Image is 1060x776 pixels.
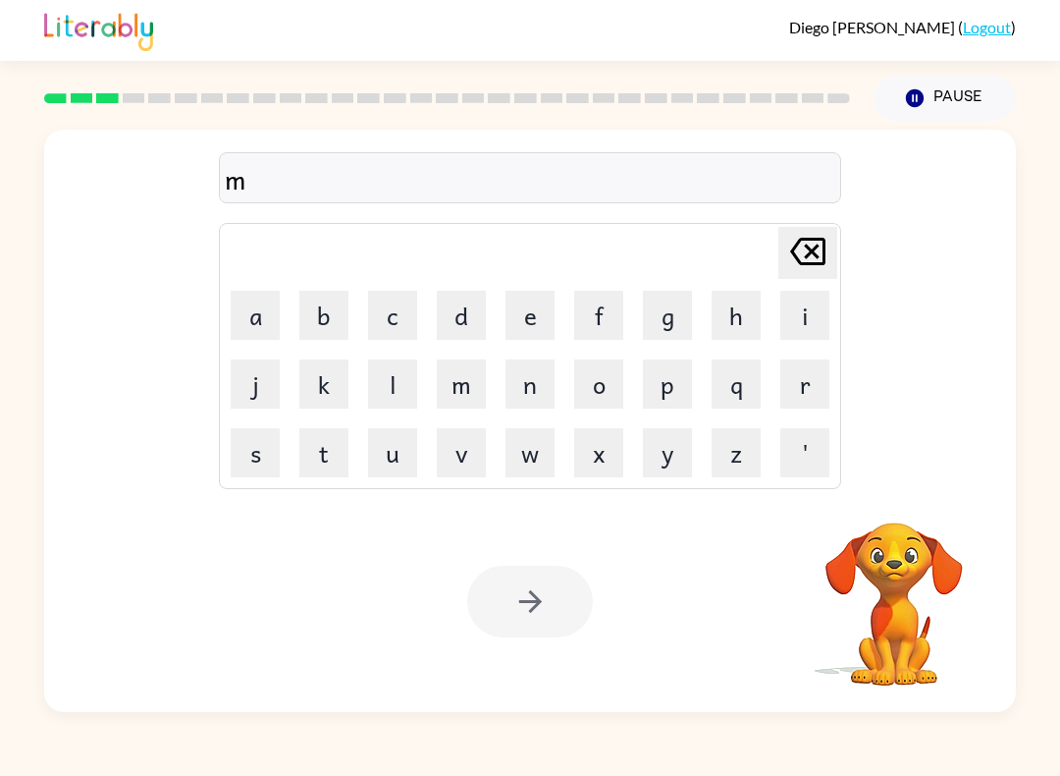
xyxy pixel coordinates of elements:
button: t [299,428,348,477]
button: p [643,360,692,409]
button: f [574,291,623,340]
button: r [780,360,829,409]
button: u [368,428,417,477]
video: Your browser must support playing .mp4 files to use Literably. Please try using another browser. [796,492,992,689]
button: l [368,360,417,409]
div: m [225,158,835,199]
button: z [712,428,761,477]
button: s [231,428,280,477]
button: w [505,428,555,477]
button: y [643,428,692,477]
button: v [437,428,486,477]
button: c [368,291,417,340]
button: k [299,360,348,409]
button: d [437,291,486,340]
button: o [574,360,623,409]
button: a [231,291,280,340]
a: Logout [963,18,1011,36]
button: q [712,360,761,409]
span: Diego [PERSON_NAME] [789,18,958,36]
button: Pause [874,76,1016,121]
button: g [643,291,692,340]
button: i [780,291,829,340]
button: j [231,360,280,409]
button: x [574,428,623,477]
button: b [299,291,348,340]
button: e [505,291,555,340]
button: n [505,360,555,409]
button: m [437,360,486,409]
div: ( ) [789,18,1016,36]
img: Literably [44,8,153,51]
button: ' [780,428,829,477]
button: h [712,291,761,340]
